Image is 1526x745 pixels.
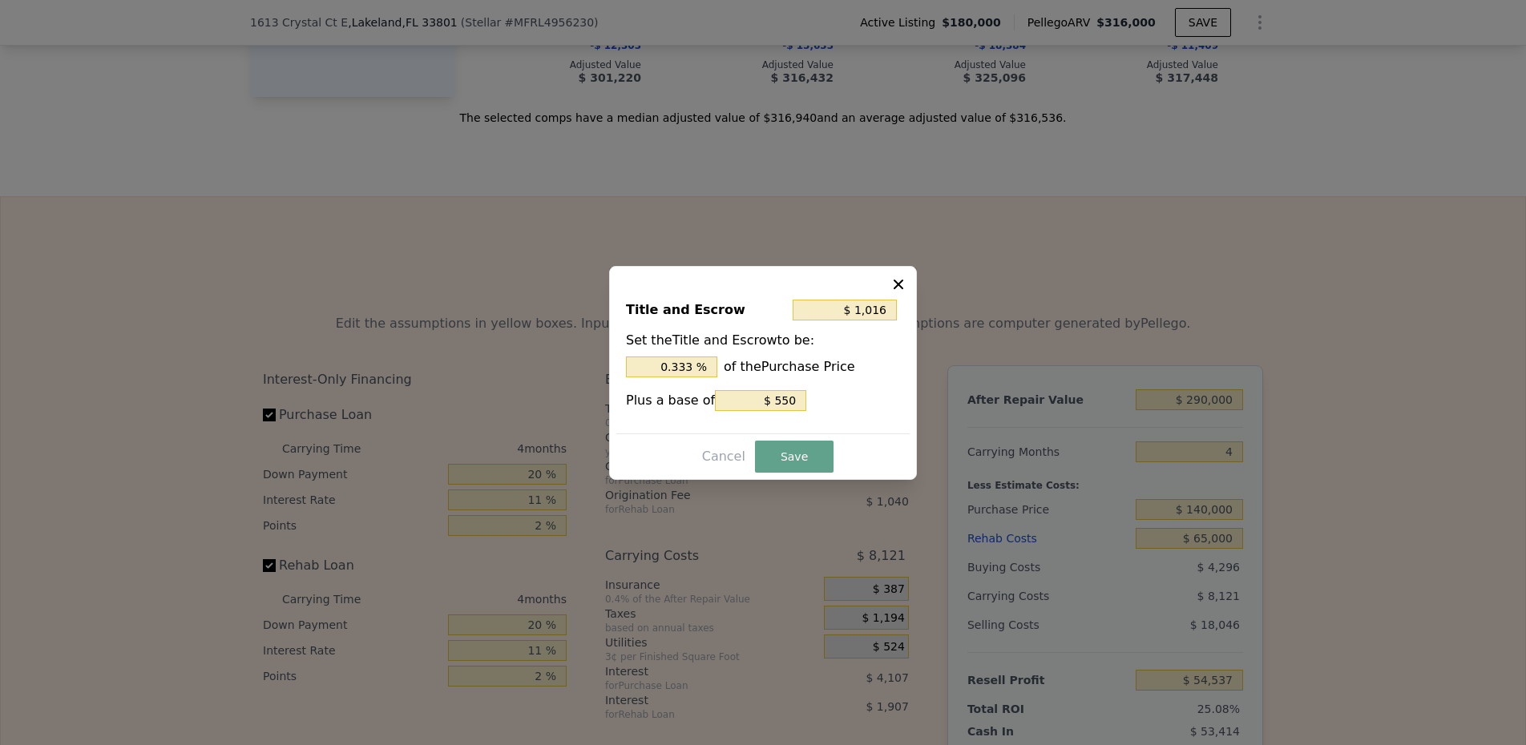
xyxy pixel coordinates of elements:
button: Save [755,441,834,473]
div: Set the Title and Escrow to be: [626,331,900,377]
button: Cancel [696,444,752,469]
span: Plus a base of [626,393,715,408]
div: of the Purchase Price [626,356,900,377]
div: Title and Escrow [626,296,786,324]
